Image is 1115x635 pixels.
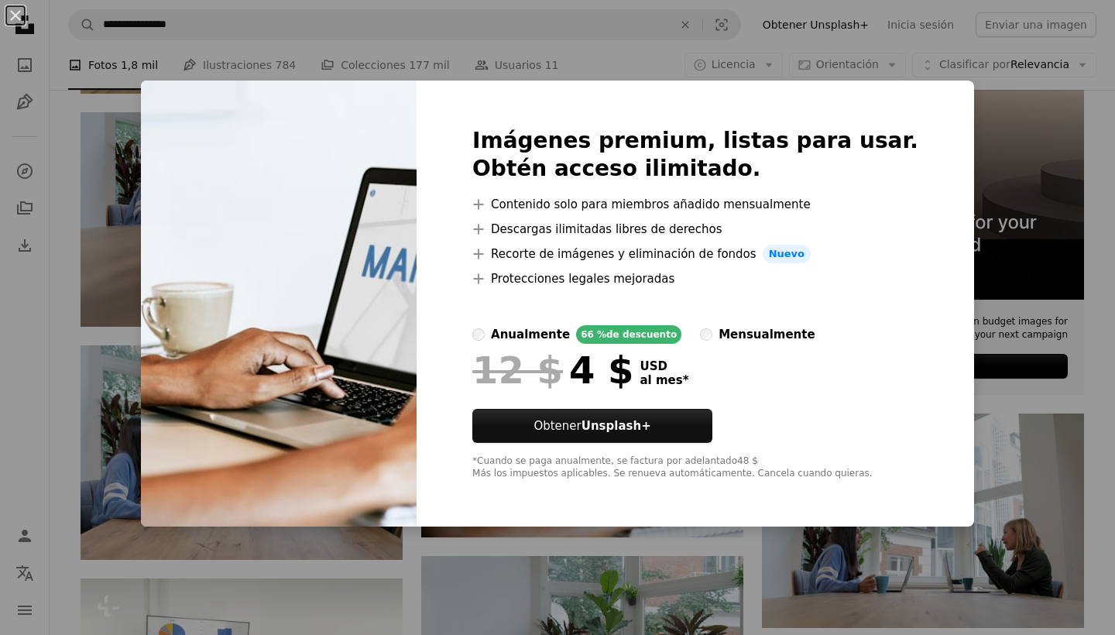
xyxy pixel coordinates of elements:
[141,81,417,527] img: premium_photo-1726812103168-6ad609e53f94
[576,325,681,344] div: 66 % de descuento
[472,245,918,263] li: Recorte de imágenes y eliminación de fondos
[491,325,570,344] div: anualmente
[472,127,918,183] h2: Imágenes premium, listas para usar. Obtén acceso ilimitado.
[472,220,918,239] li: Descargas ilimitadas libres de derechos
[472,195,918,214] li: Contenido solo para miembros añadido mensualmente
[472,455,918,480] div: *Cuando se paga anualmente, se factura por adelantado 48 $ Más los impuestos aplicables. Se renue...
[719,325,815,344] div: mensualmente
[472,328,485,341] input: anualmente66 %de descuento
[640,373,688,387] span: al mes *
[472,350,563,390] span: 12 $
[582,419,651,433] strong: Unsplash+
[763,245,811,263] span: Nuevo
[472,269,918,288] li: Protecciones legales mejoradas
[472,350,633,390] div: 4 $
[472,409,712,443] button: ObtenerUnsplash+
[640,359,688,373] span: USD
[700,328,712,341] input: mensualmente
